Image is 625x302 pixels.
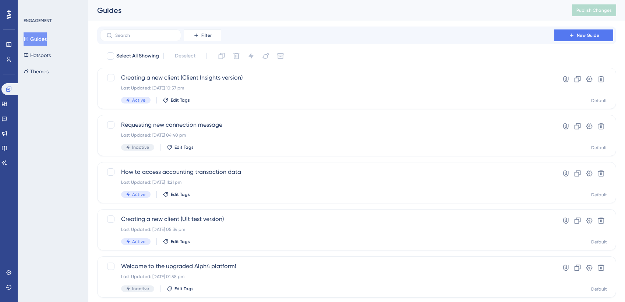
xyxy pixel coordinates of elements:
[184,29,221,41] button: Filter
[24,65,49,78] button: Themes
[166,286,194,292] button: Edit Tags
[171,97,190,103] span: Edit Tags
[121,215,533,224] span: Creating a new client (Ult test version)
[116,52,159,60] span: Select All Showing
[121,73,533,82] span: Creating a new client (Client Insights version)
[132,286,149,292] span: Inactive
[163,192,190,197] button: Edit Tags
[201,32,212,38] span: Filter
[132,192,145,197] span: Active
[577,32,599,38] span: New Guide
[132,239,145,245] span: Active
[97,5,554,15] div: Guides
[171,239,190,245] span: Edit Tags
[166,144,194,150] button: Edit Tags
[175,52,195,60] span: Deselect
[171,192,190,197] span: Edit Tags
[576,7,612,13] span: Publish Changes
[121,132,533,138] div: Last Updated: [DATE] 04:40 pm
[163,239,190,245] button: Edit Tags
[121,274,533,280] div: Last Updated: [DATE] 01:58 pm
[174,144,194,150] span: Edit Tags
[591,145,607,151] div: Default
[554,29,613,41] button: New Guide
[24,49,51,62] button: Hotspots
[121,168,533,176] span: How to access accounting transaction data
[572,4,616,16] button: Publish Changes
[121,226,533,232] div: Last Updated: [DATE] 05:34 pm
[591,239,607,245] div: Default
[591,192,607,198] div: Default
[115,33,175,38] input: Search
[121,179,533,185] div: Last Updated: [DATE] 11:21 pm
[163,97,190,103] button: Edit Tags
[121,85,533,91] div: Last Updated: [DATE] 10:57 pm
[591,286,607,292] div: Default
[24,18,52,24] div: ENGAGEMENT
[174,286,194,292] span: Edit Tags
[121,262,533,271] span: Welcome to the upgraded Alph4 platform!
[24,32,47,46] button: Guides
[591,98,607,103] div: Default
[121,120,533,129] span: Requesting new connection message
[132,97,145,103] span: Active
[132,144,149,150] span: Inactive
[168,49,202,63] button: Deselect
